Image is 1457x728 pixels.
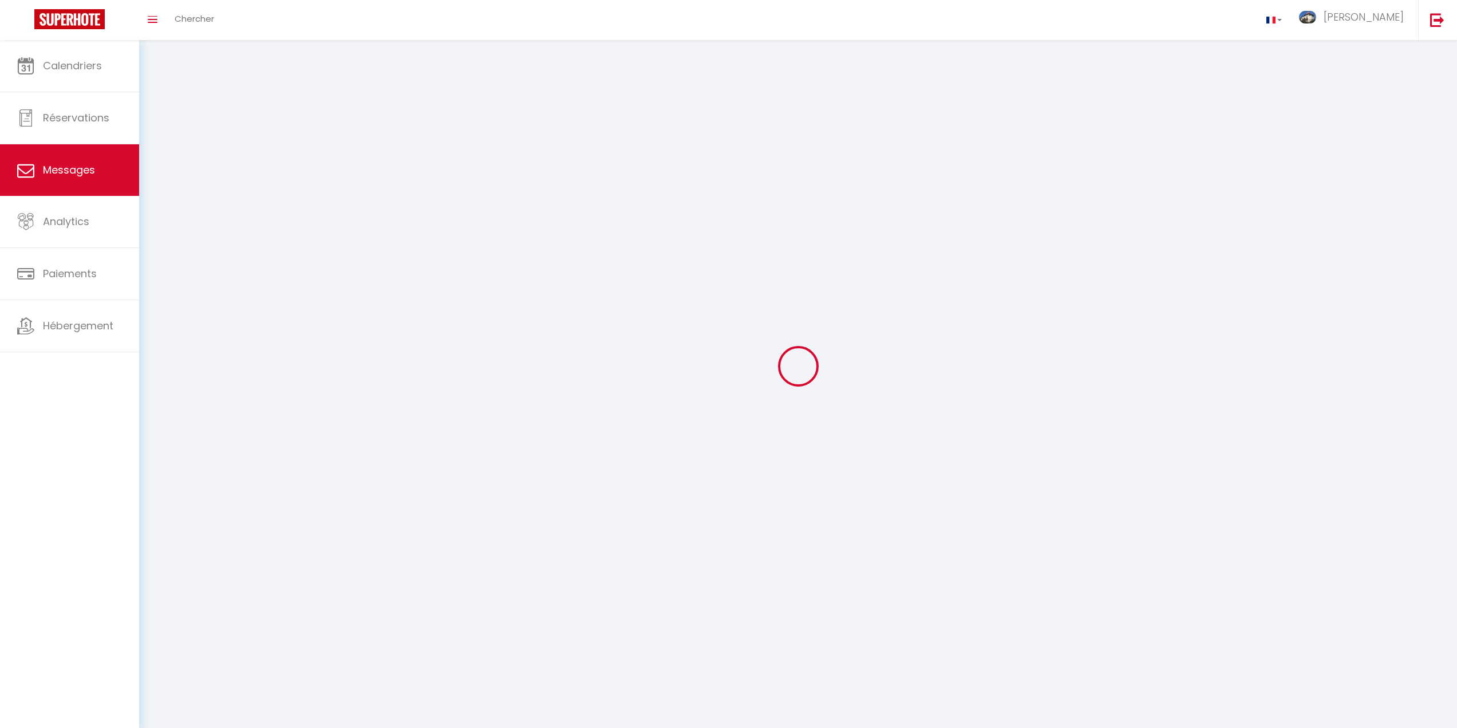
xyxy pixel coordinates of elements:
[175,13,214,25] span: Chercher
[1324,10,1404,24] span: [PERSON_NAME]
[43,163,95,177] span: Messages
[43,214,89,229] span: Analytics
[1430,13,1444,27] img: logout
[43,111,109,125] span: Réservations
[34,9,105,29] img: Super Booking
[43,318,113,333] span: Hébergement
[43,58,102,73] span: Calendriers
[43,266,97,281] span: Paiements
[1299,11,1316,24] img: ...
